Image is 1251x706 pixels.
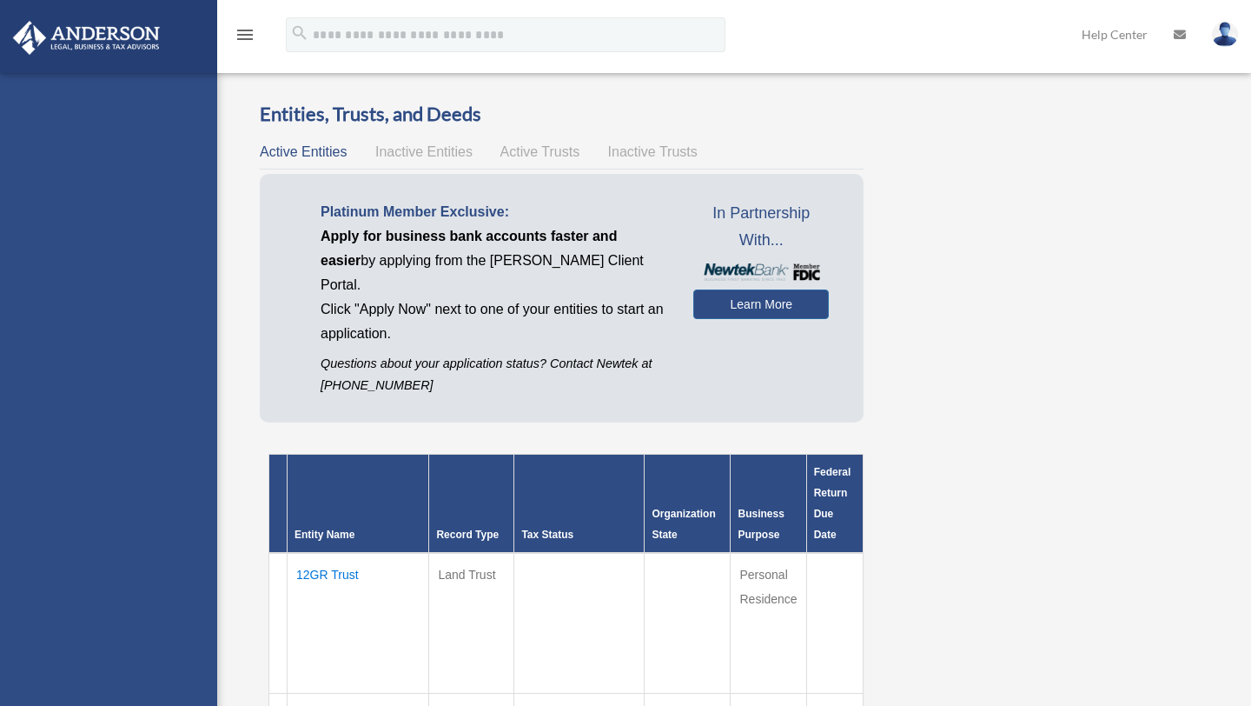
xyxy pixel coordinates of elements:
[290,23,309,43] i: search
[693,200,829,255] span: In Partnership With...
[321,229,617,268] span: Apply for business bank accounts faster and easier
[693,290,829,319] a: Learn More
[863,553,1050,694] td: Newtek Bank does not support this entity type. If you have questions please contact [PERSON_NAME]...
[731,553,806,694] td: Personal Residence
[429,553,514,694] td: Land Trust
[235,24,255,45] i: menu
[731,455,806,554] th: Business Purpose
[806,455,863,554] th: Federal Return Due Date
[321,353,667,396] p: Questions about your application status? Contact Newtek at [PHONE_NUMBER]
[321,224,667,297] p: by applying from the [PERSON_NAME] Client Portal.
[500,144,580,159] span: Active Trusts
[288,553,429,694] td: 12GR Trust
[514,455,645,554] th: Tax Status
[608,144,698,159] span: Inactive Trusts
[260,101,864,128] h3: Entities, Trusts, and Deeds
[429,455,514,554] th: Record Type
[645,455,731,554] th: Organization State
[321,200,667,224] p: Platinum Member Exclusive:
[375,144,473,159] span: Inactive Entities
[288,455,429,554] th: Entity Name
[8,21,165,55] img: Anderson Advisors Platinum Portal
[1212,22,1238,47] img: User Pic
[321,297,667,346] p: Click "Apply Now" next to one of your entities to start an application.
[235,30,255,45] a: menu
[702,263,820,281] img: NewtekBankLogoSM.png
[260,144,347,159] span: Active Entities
